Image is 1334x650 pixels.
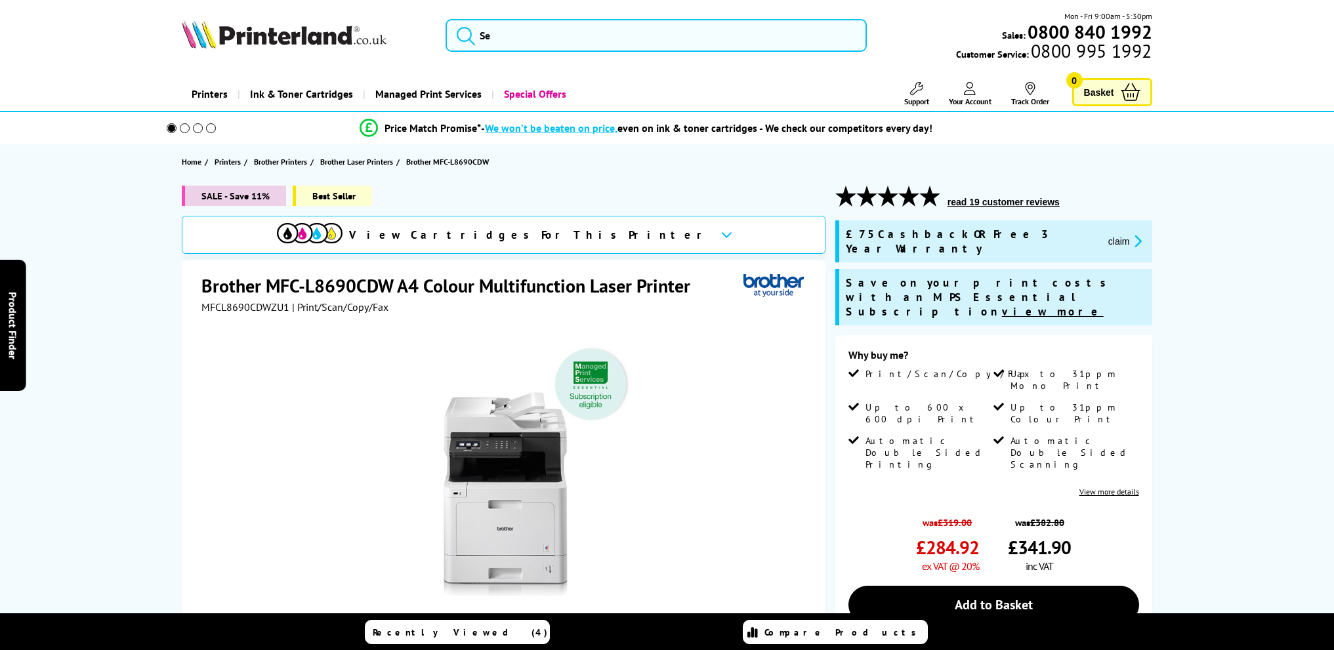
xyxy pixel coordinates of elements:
[1072,78,1152,106] a: Basket 0
[182,20,386,49] img: Printerland Logo
[743,620,928,644] a: Compare Products
[1028,20,1152,44] b: 0800 840 1992
[277,223,343,243] img: View Cartridges
[904,96,929,106] span: Support
[1029,45,1152,57] span: 0800 995 1992
[320,155,393,169] span: Brother Laser Printers
[481,121,932,134] div: - even on ink & toner cartridges - We check our competitors every day!
[363,77,491,111] a: Managed Print Services
[944,196,1064,208] button: read 19 customer reviews
[949,82,991,106] a: Your Account
[149,117,1144,140] li: modal_Promise
[1002,29,1026,41] span: Sales:
[956,45,1152,60] span: Customer Service:
[916,510,979,529] span: was
[848,586,1139,624] a: Add to Basket
[485,121,617,134] span: We won’t be beaten on price,
[1066,72,1083,89] span: 0
[1079,487,1139,497] a: View more details
[865,368,1034,380] span: Print/Scan/Copy/Fax
[1011,435,1136,470] span: Automatic Double Sided Scanning
[182,155,205,169] a: Home
[1008,535,1071,559] span: £341.90
[904,82,929,106] a: Support
[1084,83,1114,101] span: Basket
[215,155,241,169] span: Printers
[406,155,492,169] a: Brother MFC-L8690CDW
[182,20,429,51] a: Printerland Logo
[743,274,804,298] img: Brother
[938,516,972,529] strike: £319.00
[320,155,396,169] a: Brother Laser Printers
[377,340,634,597] img: Brother MFC-L8690CDW
[491,77,576,111] a: Special Offers
[215,155,244,169] a: Printers
[293,186,372,206] span: Best Seller
[865,435,991,470] span: Automatic Double Sided Printing
[1026,559,1053,573] span: inc VAT
[238,77,363,111] a: Ink & Toner Cartridges
[1064,10,1152,22] span: Mon - Fri 9:00am - 5:30pm
[916,535,979,559] span: £284.92
[1011,368,1136,392] span: Up to 31ppm Mono Print
[1002,304,1104,319] u: view more
[349,228,710,242] span: View Cartridges For This Printer
[1026,26,1152,38] a: 0800 840 1992
[1011,82,1049,106] a: Track Order
[1011,401,1136,425] span: Up to 31ppm Colour Print
[201,274,703,298] h1: Brother MFC-L8690CDW A4 Colour Multifunction Laser Printer
[846,275,1112,319] span: Save on your print costs with an MPS Essential Subscription
[764,626,923,638] span: Compare Products
[446,19,867,52] input: Se
[250,77,353,111] span: Ink & Toner Cartridges
[922,559,979,573] span: ex VAT @ 20%
[848,348,1139,368] div: Why buy me?
[182,155,201,169] span: Home
[1104,234,1146,249] button: promo-description
[949,96,991,106] span: Your Account
[1008,510,1071,529] span: was
[182,77,238,111] a: Printers
[292,300,388,314] span: | Print/Scan/Copy/Fax
[406,155,489,169] span: Brother MFC-L8690CDW
[373,626,548,638] span: Recently Viewed (4)
[254,155,307,169] span: Brother Printers
[254,155,310,169] a: Brother Printers
[846,227,1098,256] span: £75 Cashback OR Free 3 Year Warranty
[365,620,550,644] a: Recently Viewed (4)
[865,401,991,425] span: Up to 600 x 600 dpi Print
[1030,516,1064,529] strike: £382.80
[201,300,289,314] span: MFCL8690CDWZU1
[7,291,20,359] span: Product Finder
[182,186,286,206] span: SALE - Save 11%
[385,121,481,134] span: Price Match Promise*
